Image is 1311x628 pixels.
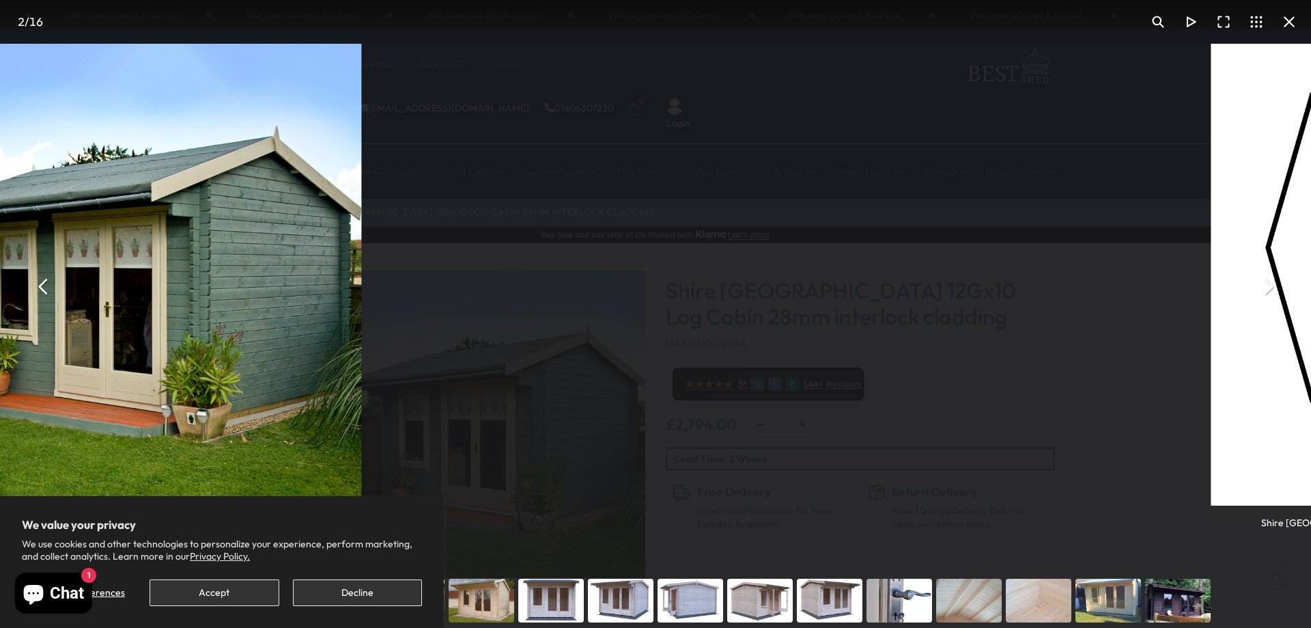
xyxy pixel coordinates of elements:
[22,538,422,562] p: We use cookies and other technologies to personalize your experience, perform marketing, and coll...
[1251,271,1284,303] button: Next
[150,579,279,606] button: Accept
[22,518,422,532] h2: We value your privacy
[27,271,60,303] button: Previous
[11,573,96,617] inbox-online-store-chat: Shopify online store chat
[1142,5,1174,38] button: Toggle zoom level
[293,579,422,606] button: Decline
[1273,5,1306,38] button: Close
[1240,5,1273,38] button: Toggle thumbnails
[5,5,55,38] div: /
[18,14,25,29] span: 2
[190,550,250,562] a: Privacy Policy.
[29,14,43,29] span: 16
